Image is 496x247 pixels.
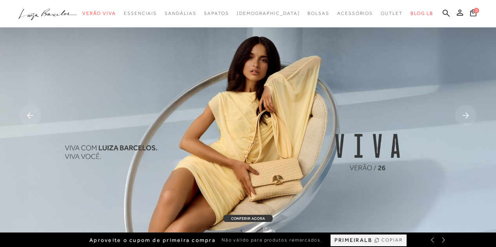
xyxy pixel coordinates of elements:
a: noSubCategoriesText [237,6,300,21]
a: BLOG LB [411,6,433,21]
a: categoryNavScreenReaderText [124,6,157,21]
span: 0 [474,8,479,13]
span: Não válido para produtos remarcados. [222,237,323,243]
span: Outlet [381,11,403,16]
span: Bolsas [307,11,329,16]
span: Acessórios [337,11,373,16]
span: Sandálias [165,11,196,16]
a: categoryNavScreenReaderText [381,6,403,21]
span: BLOG LB [411,11,433,16]
span: [DEMOGRAPHIC_DATA] [237,11,300,16]
a: categoryNavScreenReaderText [82,6,116,21]
span: COPIAR [382,236,403,244]
button: 0 [468,9,479,19]
span: Sapatos [204,11,229,16]
a: categoryNavScreenReaderText [337,6,373,21]
span: Verão Viva [82,11,116,16]
span: PRIMEIRALB [334,237,372,243]
span: Essenciais [124,11,157,16]
span: Aproveite o cupom de primeira compra [89,237,216,243]
a: categoryNavScreenReaderText [204,6,229,21]
a: categoryNavScreenReaderText [307,6,329,21]
a: categoryNavScreenReaderText [165,6,196,21]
